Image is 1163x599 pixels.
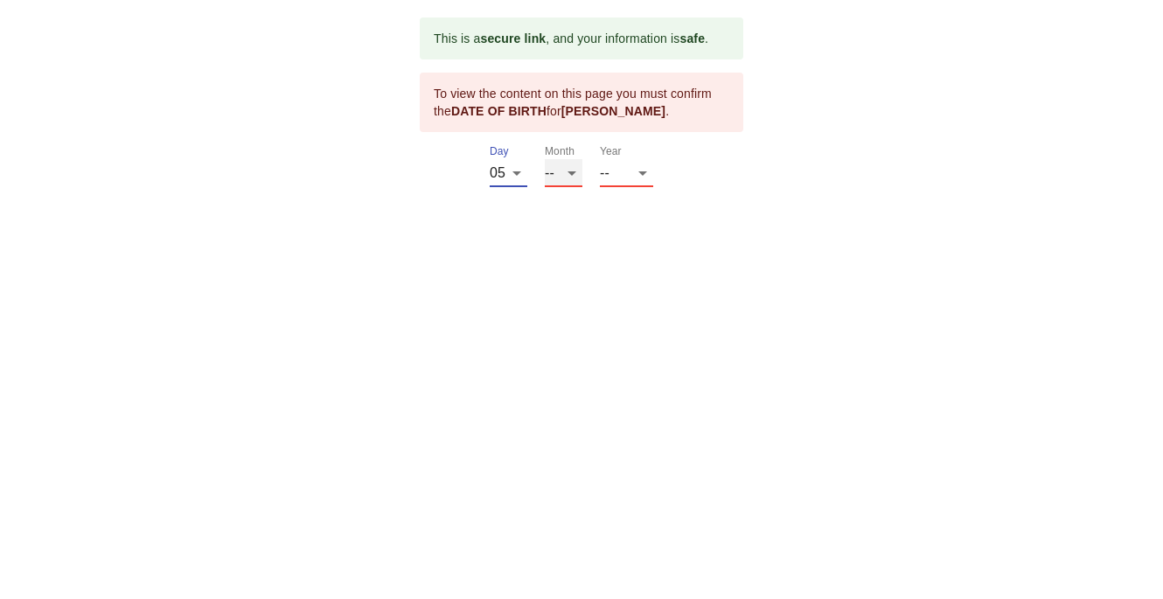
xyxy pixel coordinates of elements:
[679,31,705,45] b: safe
[545,147,575,157] label: Month
[434,78,729,127] div: To view the content on this page you must confirm the for .
[490,147,509,157] label: Day
[434,23,708,54] div: This is a , and your information is .
[480,31,546,45] b: secure link
[600,147,622,157] label: Year
[451,104,547,118] b: DATE OF BIRTH
[561,104,665,118] b: [PERSON_NAME]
